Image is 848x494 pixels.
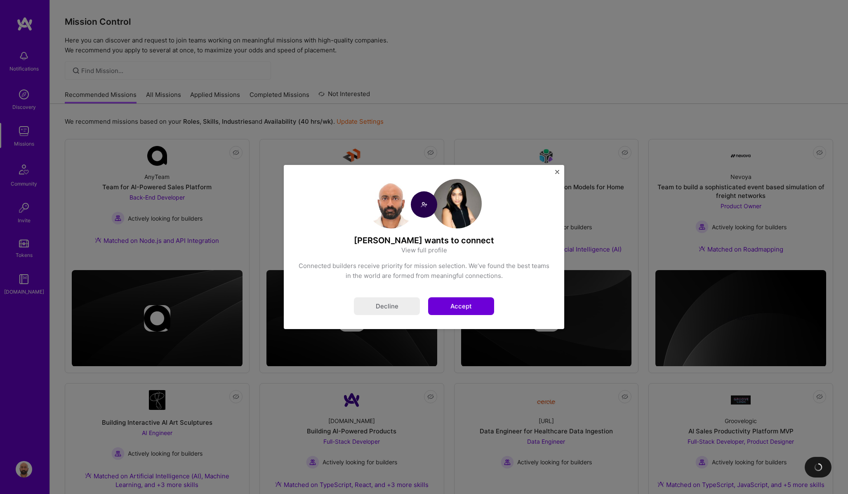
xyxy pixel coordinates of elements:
[555,170,559,179] button: Close
[813,462,823,472] img: loading
[432,179,482,228] img: User Avatar
[298,261,550,281] div: Connected builders receive priority for mission selection. We’ve found the best teams in the worl...
[298,235,550,246] h4: [PERSON_NAME] wants to connect
[401,246,447,254] a: View full profile
[428,297,494,315] button: Accept
[354,297,420,315] button: Decline
[411,191,437,218] img: Connect
[366,179,416,228] img: User Avatar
